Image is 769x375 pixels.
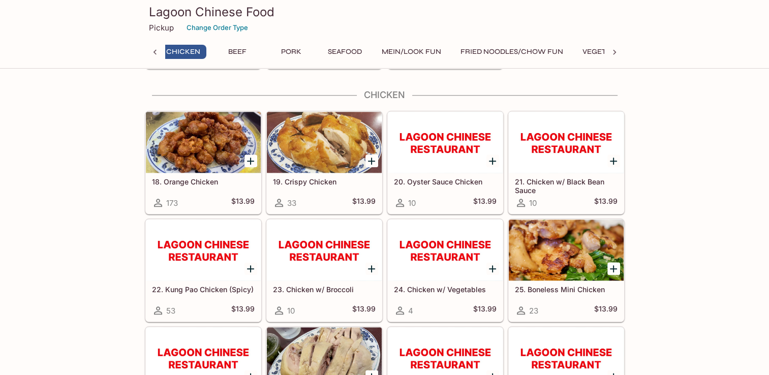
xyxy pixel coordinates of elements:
span: 173 [166,198,178,208]
button: Change Order Type [182,20,253,36]
span: 33 [287,198,296,208]
p: Pickup [149,23,174,33]
div: 21. Chicken w/ Black Bean Sauce [509,112,624,173]
h5: 23. Chicken w/ Broccoli [273,285,376,294]
h5: $13.99 [473,304,497,317]
span: 23 [529,306,538,316]
span: 53 [166,306,175,316]
span: 4 [408,306,413,316]
a: 25. Boneless Mini Chicken23$13.99 [508,219,624,322]
h4: Chicken [145,89,625,101]
button: Add 18. Orange Chicken [244,154,257,167]
button: Add 25. Boneless Mini Chicken [607,262,620,275]
button: Add 22. Kung Pao Chicken (Spicy) [244,262,257,275]
div: 23. Chicken w/ Broccoli [267,220,382,280]
div: 22. Kung Pao Chicken (Spicy) [146,220,261,280]
div: 19. Crispy Chicken [267,112,382,173]
h5: $13.99 [473,197,497,209]
button: Beef [214,45,260,59]
a: 18. Orange Chicken173$13.99 [145,111,261,214]
div: 25. Boneless Mini Chicken [509,220,624,280]
div: 20. Oyster Sauce Chicken [388,112,503,173]
a: 22. Kung Pao Chicken (Spicy)53$13.99 [145,219,261,322]
a: 24. Chicken w/ Vegetables4$13.99 [387,219,503,322]
button: Add 23. Chicken w/ Broccoli [365,262,378,275]
span: 10 [408,198,416,208]
button: Mein/Look Fun [376,45,447,59]
h5: $13.99 [231,304,255,317]
h5: 25. Boneless Mini Chicken [515,285,618,294]
span: 10 [287,306,295,316]
button: Add 24. Chicken w/ Vegetables [486,262,499,275]
button: Add 20. Oyster Sauce Chicken [486,154,499,167]
h5: $13.99 [231,197,255,209]
span: 10 [529,198,537,208]
div: 18. Orange Chicken [146,112,261,173]
h5: $13.99 [352,197,376,209]
button: Add 19. Crispy Chicken [365,154,378,167]
h5: 21. Chicken w/ Black Bean Sauce [515,177,618,194]
h5: $13.99 [594,304,618,317]
a: 20. Oyster Sauce Chicken10$13.99 [387,111,503,214]
h5: 19. Crispy Chicken [273,177,376,186]
h5: $13.99 [352,304,376,317]
h5: 18. Orange Chicken [152,177,255,186]
h5: 20. Oyster Sauce Chicken [394,177,497,186]
a: 21. Chicken w/ Black Bean Sauce10$13.99 [508,111,624,214]
h5: 24. Chicken w/ Vegetables [394,285,497,294]
h3: Lagoon Chinese Food [149,4,621,20]
a: 19. Crispy Chicken33$13.99 [266,111,382,214]
button: Add 21. Chicken w/ Black Bean Sauce [607,154,620,167]
button: Fried Noodles/Chow Fun [455,45,569,59]
button: Seafood [322,45,368,59]
button: Pork [268,45,314,59]
h5: 22. Kung Pao Chicken (Spicy) [152,285,255,294]
a: 23. Chicken w/ Broccoli10$13.99 [266,219,382,322]
button: Vegetables/Tofu [577,45,655,59]
button: Chicken [161,45,206,59]
div: 24. Chicken w/ Vegetables [388,220,503,280]
h5: $13.99 [594,197,618,209]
